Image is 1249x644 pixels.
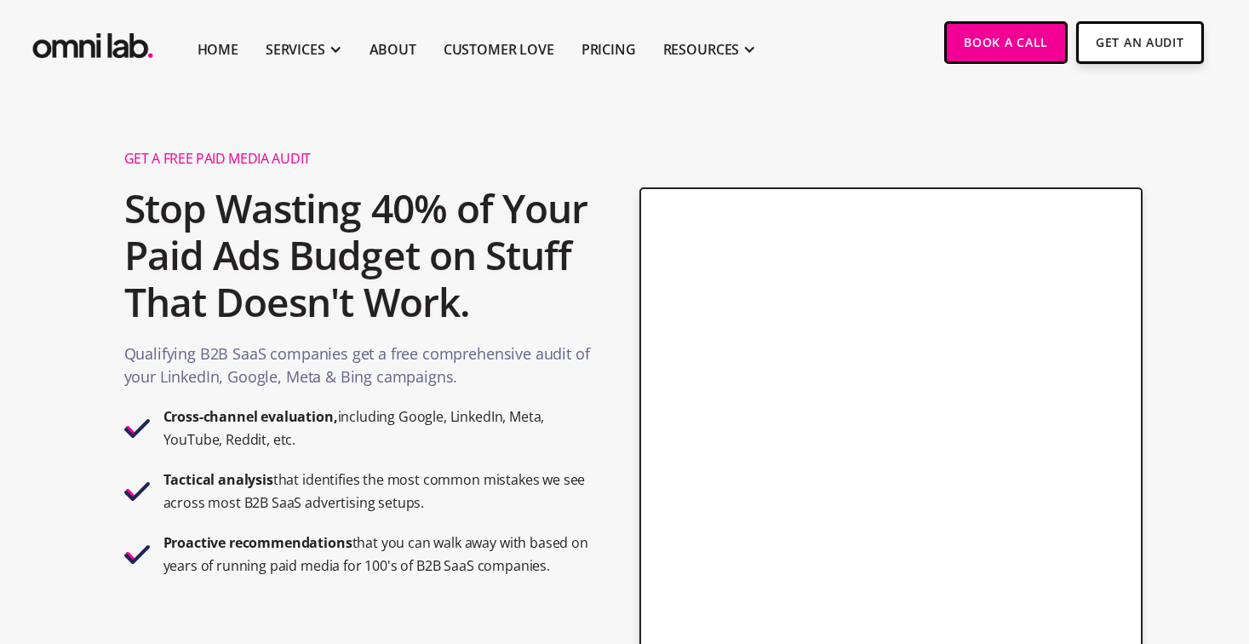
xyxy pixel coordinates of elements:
[942,446,1249,644] iframe: Chat Widget
[29,21,157,63] a: home
[163,470,586,512] strong: that identifies the most common mistakes we see across most B2B SaaS advertising setups.
[370,39,416,60] a: About
[163,470,273,489] strong: Tactical analysis
[163,407,545,449] strong: including Google, LinkedIn, Meta, YouTube, Reddit, etc.
[582,39,636,60] a: Pricing
[663,39,740,60] div: RESOURCES
[444,39,554,60] a: Customer Love
[266,39,325,60] div: SERVICES
[1076,21,1203,64] a: Get An Audit
[163,533,588,575] strong: that you can walk away with based on years of running paid media for 100's of B2B SaaS companies.
[944,21,1068,64] a: Book a Call
[163,407,338,426] strong: Cross-channel evaluation,
[29,21,157,63] img: Omni Lab: B2B SaaS Demand Generation Agency
[198,39,238,60] a: Home
[124,342,593,397] p: Qualifying B2B SaaS companies get a free comprehensive audit of your LinkedIn, Google, Meta & Bin...
[124,150,593,168] h1: Get a Free Paid Media Audit
[124,176,593,335] h2: Stop Wasting 40% of Your Paid Ads Budget on Stuff That Doesn't Work.
[163,533,352,552] strong: Proactive recommendations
